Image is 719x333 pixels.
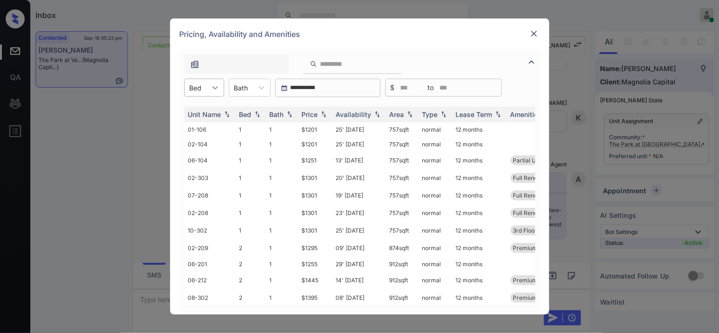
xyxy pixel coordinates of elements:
[298,187,332,204] td: $1301
[419,122,452,137] td: normal
[422,110,438,118] div: Type
[266,169,298,187] td: 1
[332,271,386,289] td: 14' [DATE]
[529,29,539,38] img: close
[184,271,236,289] td: 06-212
[386,137,419,152] td: 757 sqft
[419,204,452,222] td: normal
[419,169,452,187] td: normal
[266,137,298,152] td: 1
[236,169,266,187] td: 1
[184,122,236,137] td: 01-106
[236,137,266,152] td: 1
[298,222,332,239] td: $1301
[266,289,298,306] td: 1
[298,122,332,137] td: $1201
[419,257,452,271] td: normal
[386,152,419,169] td: 757 sqft
[419,271,452,289] td: normal
[526,56,537,68] img: icon-zuma
[510,110,542,118] div: Amenities
[222,111,232,118] img: sorting
[390,110,404,118] div: Area
[298,169,332,187] td: $1301
[266,122,298,137] td: 1
[236,222,266,239] td: 1
[236,271,266,289] td: 2
[452,239,507,257] td: 12 months
[332,204,386,222] td: 23' [DATE]
[386,289,419,306] td: 912 sqft
[513,244,567,252] span: Premium Package...
[302,110,318,118] div: Price
[236,187,266,204] td: 1
[270,110,284,118] div: Bath
[419,222,452,239] td: normal
[452,289,507,306] td: 12 months
[386,187,419,204] td: 757 sqft
[513,174,559,181] span: Full Renovation...
[419,137,452,152] td: normal
[170,18,549,50] div: Pricing, Availability and Amenities
[513,157,560,164] span: Partial Upgrade...
[236,152,266,169] td: 1
[184,222,236,239] td: 10-302
[266,257,298,271] td: 1
[310,60,317,68] img: icon-zuma
[236,289,266,306] td: 2
[419,187,452,204] td: normal
[419,152,452,169] td: normal
[266,204,298,222] td: 1
[184,239,236,257] td: 02-209
[236,239,266,257] td: 2
[332,122,386,137] td: 25' [DATE]
[513,192,559,199] span: Full Renovation...
[452,271,507,289] td: 12 months
[439,111,448,118] img: sorting
[452,152,507,169] td: 12 months
[386,239,419,257] td: 874 sqft
[456,110,492,118] div: Lease Term
[298,239,332,257] td: $1295
[184,204,236,222] td: 02-208
[236,257,266,271] td: 2
[332,187,386,204] td: 19' [DATE]
[184,137,236,152] td: 02-104
[298,289,332,306] td: $1395
[391,82,395,93] span: $
[184,257,236,271] td: 06-201
[452,137,507,152] td: 12 months
[386,257,419,271] td: 912 sqft
[266,187,298,204] td: 1
[332,222,386,239] td: 25' [DATE]
[298,271,332,289] td: $1445
[332,257,386,271] td: 29' [DATE]
[493,111,503,118] img: sorting
[386,204,419,222] td: 757 sqft
[190,60,200,69] img: icon-zuma
[236,122,266,137] td: 1
[266,239,298,257] td: 1
[386,122,419,137] td: 757 sqft
[452,257,507,271] td: 12 months
[236,204,266,222] td: 1
[332,137,386,152] td: 25' [DATE]
[266,222,298,239] td: 1
[332,289,386,306] td: 08' [DATE]
[332,169,386,187] td: 20' [DATE]
[239,110,252,118] div: Bed
[253,111,262,118] img: sorting
[184,289,236,306] td: 08-302
[184,152,236,169] td: 06-104
[452,169,507,187] td: 12 months
[373,111,382,118] img: sorting
[298,257,332,271] td: $1255
[405,111,415,118] img: sorting
[452,204,507,222] td: 12 months
[188,110,221,118] div: Unit Name
[452,222,507,239] td: 12 months
[386,222,419,239] td: 757 sqft
[184,169,236,187] td: 02-303
[285,111,294,118] img: sorting
[513,294,567,301] span: Premium Package...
